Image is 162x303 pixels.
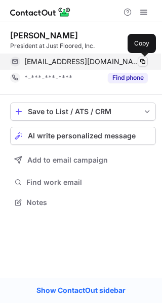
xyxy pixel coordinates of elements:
[26,283,136,298] a: Show ContactOut sidebar
[26,178,152,187] span: Find work email
[24,57,140,66] span: [EMAIL_ADDRESS][DOMAIN_NAME]
[10,41,156,50] div: President at Just Floored, Inc.
[10,6,71,18] img: ContactOut v5.3.10
[10,195,156,210] button: Notes
[28,108,138,116] div: Save to List / ATS / CRM
[10,103,156,121] button: save-profile-one-click
[10,151,156,169] button: Add to email campaign
[108,73,148,83] button: Reveal Button
[10,30,78,40] div: [PERSON_NAME]
[27,156,108,164] span: Add to email campaign
[26,198,152,207] span: Notes
[10,127,156,145] button: AI write personalized message
[28,132,136,140] span: AI write personalized message
[10,175,156,189] button: Find work email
